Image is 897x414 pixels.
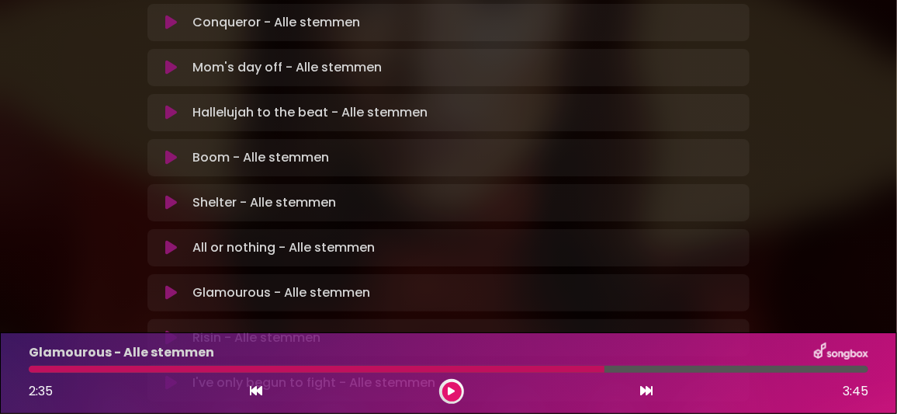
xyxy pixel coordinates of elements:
[814,343,868,363] img: songbox-logo-white.png
[192,148,329,167] p: Boom - Alle stemmen
[192,103,428,122] p: Hallelujah to the beat - Alle stemmen
[192,238,375,257] p: All or nothing - Alle stemmen
[192,58,382,77] p: Mom's day off - Alle stemmen
[843,382,868,401] span: 3:45
[192,329,320,347] p: Risin - Alle stemmen
[29,382,53,400] span: 2:35
[29,343,214,362] p: Glamourous - Alle stemmen
[192,193,336,212] p: Shelter - Alle stemmen
[192,13,360,32] p: Conqueror - Alle stemmen
[192,284,370,302] p: Glamourous - Alle stemmen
